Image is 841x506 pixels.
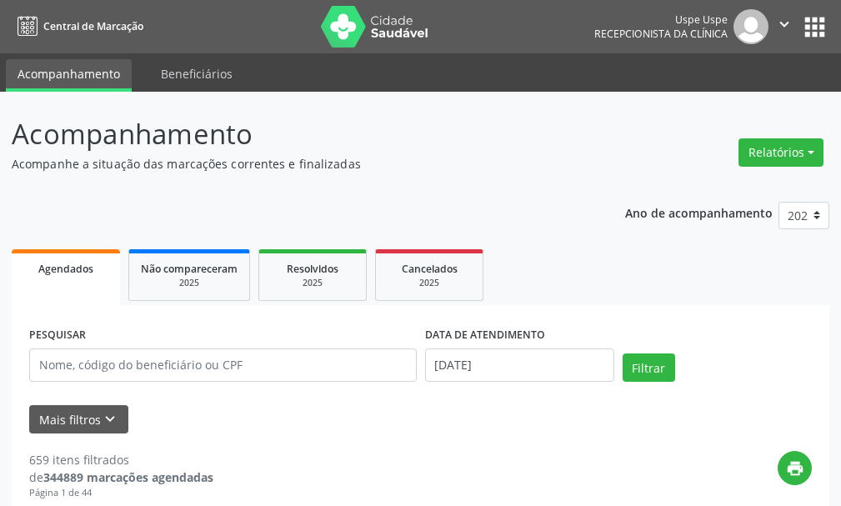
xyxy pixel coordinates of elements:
input: Selecione um intervalo [425,348,614,382]
span: Central de Marcação [43,19,143,33]
strong: 344889 marcações agendadas [43,469,213,485]
span: Recepcionista da clínica [594,27,728,41]
button: apps [800,13,829,42]
label: PESQUISAR [29,323,86,348]
div: Página 1 de 44 [29,486,213,500]
a: Acompanhamento [6,59,132,92]
div: 659 itens filtrados [29,451,213,468]
button:  [768,9,800,44]
span: Resolvidos [287,262,338,276]
p: Acompanhamento [12,113,584,155]
i: print [786,459,804,478]
button: print [778,451,812,485]
div: Uspe Uspe [594,13,728,27]
img: img [733,9,768,44]
div: 2025 [271,277,354,289]
label: DATA DE ATENDIMENTO [425,323,545,348]
div: 2025 [141,277,238,289]
input: Nome, código do beneficiário ou CPF [29,348,417,382]
span: Cancelados [402,262,458,276]
span: Agendados [38,262,93,276]
button: Mais filtroskeyboard_arrow_down [29,405,128,434]
span: Não compareceram [141,262,238,276]
div: de [29,468,213,486]
i: keyboard_arrow_down [101,410,119,428]
div: 2025 [388,277,471,289]
button: Filtrar [623,353,675,382]
a: Beneficiários [149,59,244,88]
button: Relatórios [738,138,823,167]
p: Ano de acompanhamento [625,202,773,223]
p: Acompanhe a situação das marcações correntes e finalizadas [12,155,584,173]
a: Central de Marcação [12,13,143,40]
i:  [775,15,793,33]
